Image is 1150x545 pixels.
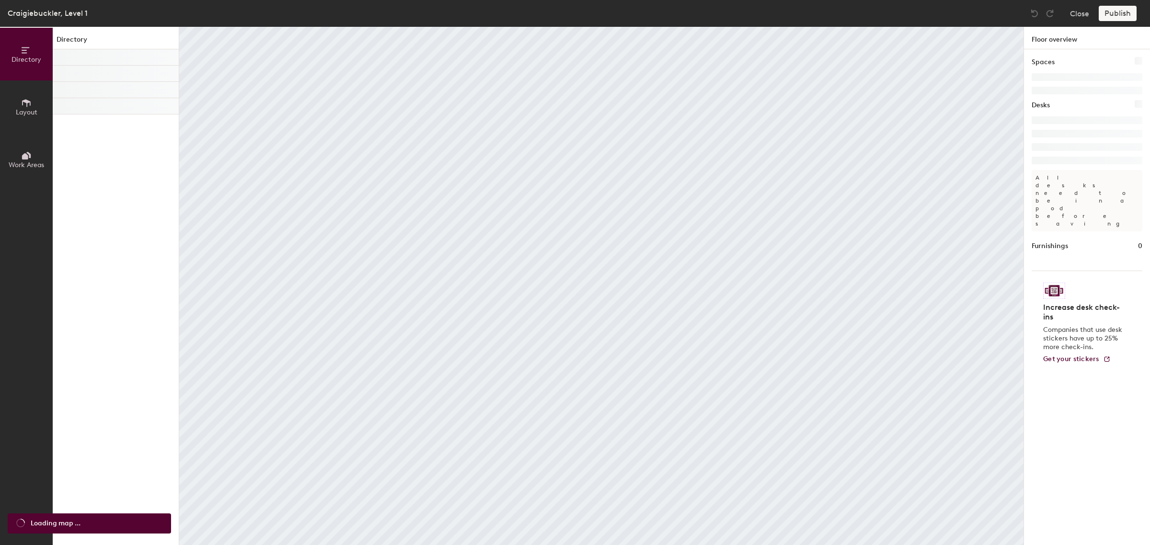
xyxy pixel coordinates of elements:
[16,108,37,116] span: Layout
[1043,355,1099,363] span: Get your stickers
[1043,283,1065,299] img: Sticker logo
[1032,170,1142,231] p: All desks need to be in a pod before saving
[1030,9,1039,18] img: Undo
[31,518,80,529] span: Loading map ...
[1043,355,1111,363] a: Get your stickers
[1138,241,1142,251] h1: 0
[1043,303,1125,322] h4: Increase desk check-ins
[1045,9,1055,18] img: Redo
[1032,241,1068,251] h1: Furnishings
[8,7,88,19] div: Craigiebuckler, Level 1
[11,56,41,64] span: Directory
[1032,57,1055,68] h1: Spaces
[9,161,44,169] span: Work Areas
[1024,27,1150,49] h1: Floor overview
[53,34,179,49] h1: Directory
[1043,326,1125,352] p: Companies that use desk stickers have up to 25% more check-ins.
[1032,100,1050,111] h1: Desks
[1070,6,1089,21] button: Close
